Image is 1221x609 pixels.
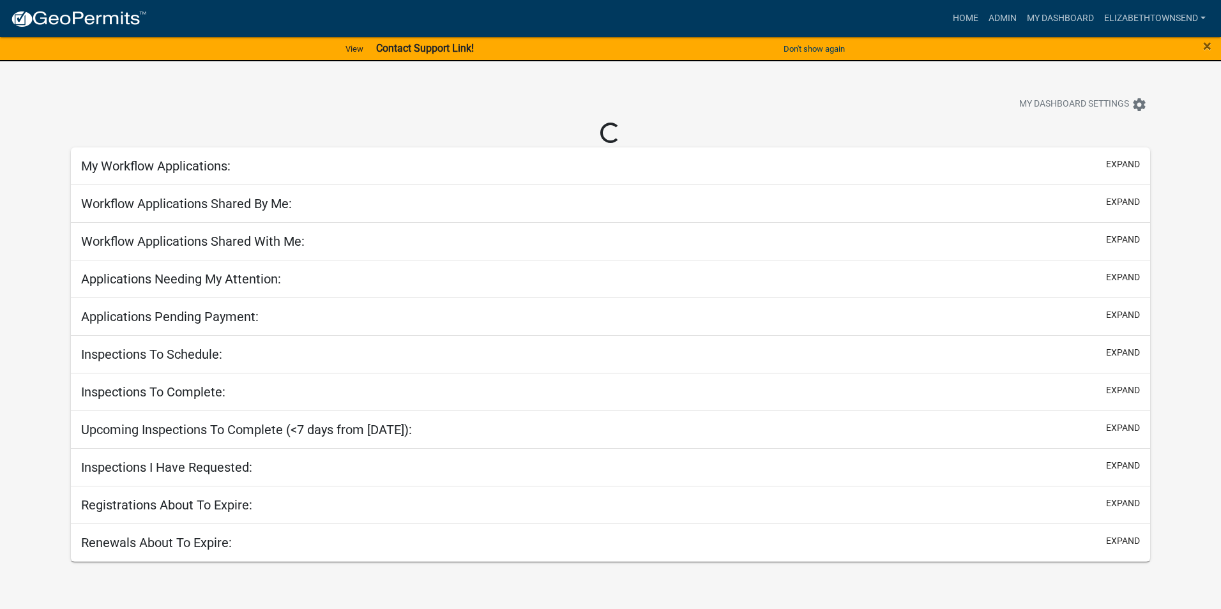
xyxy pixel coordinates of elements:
[81,422,412,437] h5: Upcoming Inspections To Complete (<7 days from [DATE]):
[1203,38,1211,54] button: Close
[1106,233,1140,246] button: expand
[340,38,368,59] a: View
[948,6,983,31] a: Home
[983,6,1022,31] a: Admin
[1009,92,1157,117] button: My Dashboard Settingssettings
[1132,97,1147,112] i: settings
[81,271,281,287] h5: Applications Needing My Attention:
[1022,6,1099,31] a: My Dashboard
[1106,195,1140,209] button: expand
[1106,497,1140,510] button: expand
[81,347,222,362] h5: Inspections To Schedule:
[81,158,231,174] h5: My Workflow Applications:
[81,196,292,211] h5: Workflow Applications Shared By Me:
[1106,308,1140,322] button: expand
[81,535,232,550] h5: Renewals About To Expire:
[1099,6,1211,31] a: ElizabethTownsend
[81,497,252,513] h5: Registrations About To Expire:
[778,38,850,59] button: Don't show again
[376,42,474,54] strong: Contact Support Link!
[1106,271,1140,284] button: expand
[1106,534,1140,548] button: expand
[1106,459,1140,472] button: expand
[1019,97,1129,112] span: My Dashboard Settings
[81,309,259,324] h5: Applications Pending Payment:
[81,234,305,249] h5: Workflow Applications Shared With Me:
[1106,158,1140,171] button: expand
[1106,384,1140,397] button: expand
[81,384,225,400] h5: Inspections To Complete:
[81,460,252,475] h5: Inspections I Have Requested:
[1203,37,1211,55] span: ×
[1106,421,1140,435] button: expand
[1106,346,1140,359] button: expand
